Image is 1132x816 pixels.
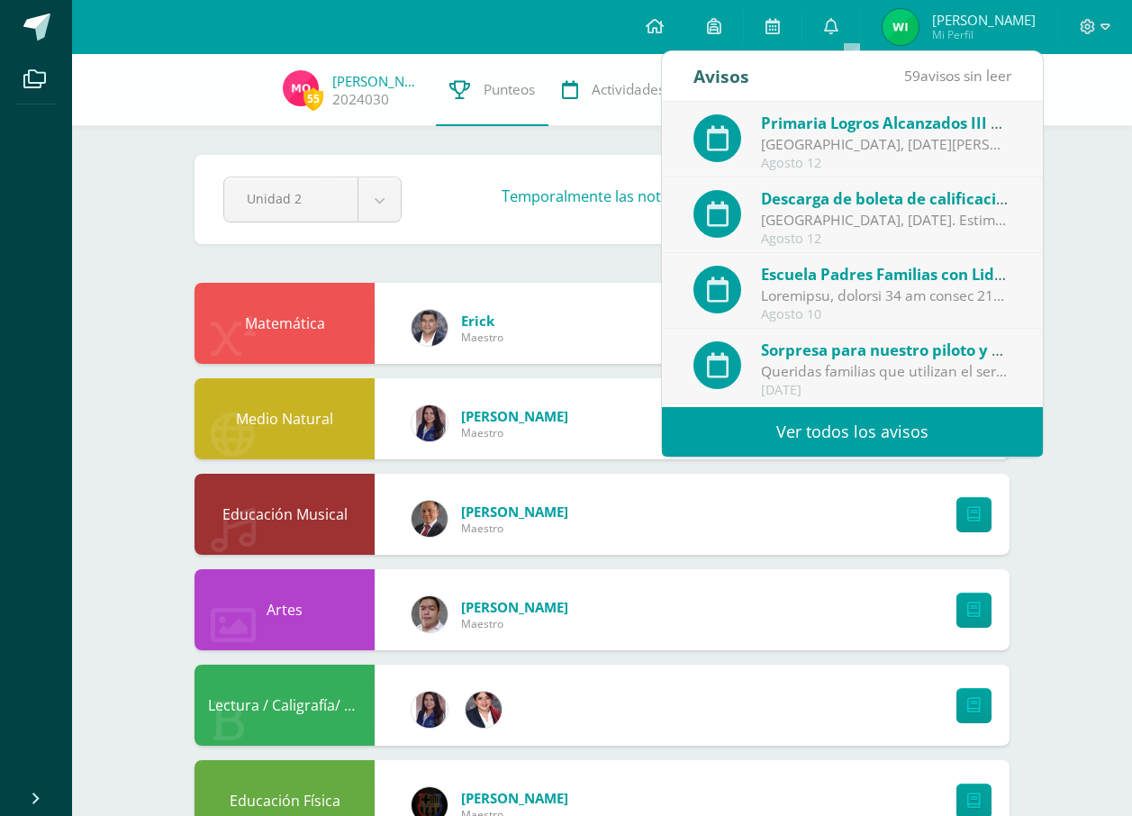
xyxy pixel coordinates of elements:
div: Agosto 12 [761,156,1011,171]
div: Agosto 10 [761,307,1011,322]
a: Actividades [548,54,678,126]
span: Punteos [484,80,535,99]
div: [DATE] [761,383,1011,398]
span: Maestro [461,521,568,536]
div: Queridas familias que utilizan el servicio de bus. El [DATE] celebraremos con mucho cariño, alegr... [761,361,1011,382]
div: para el día [761,111,1011,134]
img: d18583f628603d57860eb4b0b8af8fb0.png [412,596,448,632]
span: Primaria Logros Alcanzados III Unidad 2025 [761,113,1085,133]
a: Ver todos los avisos [662,407,1043,457]
div: para el día [761,338,1011,361]
a: [PERSON_NAME] [461,598,568,616]
img: 34c066483de3436fb16ecbddb5a7a49d.png [412,692,448,728]
div: Avisos [693,51,749,101]
div: para el día [761,186,1011,210]
img: ba704c304e538f60c1f7bf22f91fe702.png [412,501,448,537]
span: Sorpresa para nuestro piloto y monitora [761,340,1061,360]
div: Matemática [195,283,375,364]
div: [GEOGRAPHIC_DATA], [DATE][PERSON_NAME] Estimadas familias de Primaria: Reciban un cordial saludo,... [761,134,1011,155]
a: [PERSON_NAME] [461,407,568,425]
span: Unidad 2 [247,177,335,220]
span: 59 [904,66,920,86]
div: [GEOGRAPHIC_DATA], [DATE]. Estimadas familias de Primaria: ¡Felicitaciones por los logros alcanza... [761,210,1011,231]
span: [PERSON_NAME] [932,11,1036,29]
a: [PERSON_NAME] [461,503,568,521]
img: b27d92775f9ade68c21d9701794025f0.png [412,310,448,346]
div: Agosto 12 [761,231,1011,247]
span: 55 [303,87,323,110]
span: avisos sin leer [904,66,1011,86]
img: f0a50efb8721fa2ab10c1680b30ed47f.png [883,9,919,45]
a: Unidad 2 [224,177,401,222]
img: fd9b371ca2f9f93a57fbc76a5c55b77e.png [466,692,502,728]
div: Medio Natural [195,378,375,459]
img: 34c066483de3436fb16ecbddb5a7a49d.png [412,405,448,441]
span: Mi Perfil [932,27,1036,42]
div: Educación Musical [195,474,375,555]
div: Loremipsu, dolorsi 34 am consec 2194. Adipisc, elitsedd ei Temporincid u Laboreet: ¡Doloremagna a... [761,286,1011,306]
a: [PERSON_NAME] [461,789,568,807]
span: Maestro [461,425,568,440]
a: Punteos [436,54,548,126]
a: [PERSON_NAME] [332,72,422,90]
a: 2024030 [332,90,389,109]
h3: Temporalmente las notas . [502,186,895,206]
span: Maestro [461,330,503,345]
div: Artes [195,569,375,650]
a: Erick [461,312,503,330]
div: para el día [761,262,1011,286]
span: Actividades [592,80,665,99]
img: 125304a1500b1c2eae0d7e9c77ee8661.png [283,70,319,106]
div: Lectura / Caligrafía/ Ortografía [195,665,375,746]
span: Maestro [461,616,568,631]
